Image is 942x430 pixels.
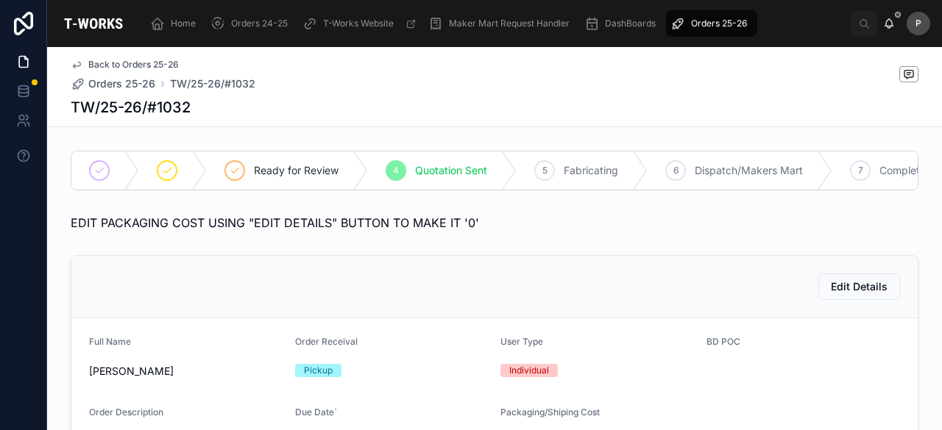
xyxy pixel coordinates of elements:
span: DashBoards [605,18,656,29]
span: Back to Orders 25-26 [88,59,179,71]
span: Order Receival [295,336,358,347]
a: Orders 25-26 [666,10,757,37]
a: Maker Mart Request Handler [424,10,580,37]
span: Complete [879,163,926,178]
img: App logo [59,12,128,35]
span: Orders 25-26 [691,18,747,29]
span: Packaging/Shiping Cost [500,406,600,418]
span: Edit Details [831,279,888,294]
span: Maker Mart Request Handler [449,18,570,29]
span: 6 [673,165,679,176]
span: T-Works Website [323,18,394,29]
span: Fabricating [564,163,618,178]
span: Orders 24-25 [231,18,288,29]
a: DashBoards [580,10,666,37]
a: TW/25-26/#1032 [170,76,255,91]
div: Pickup [304,364,333,377]
a: T-Works Website [298,10,424,37]
span: 7 [858,165,863,176]
span: Order Description [89,406,163,418]
span: Due Date` [295,406,337,418]
a: Back to Orders 25-26 [71,59,179,71]
a: Orders 24-25 [206,10,298,37]
span: EDIT PACKAGING COST USING "EDIT DETAILS" BUTTON TO MAKE IT '0' [71,215,479,230]
span: Orders 25-26 [88,76,155,91]
div: Individual [509,364,549,377]
span: 5 [542,165,548,176]
button: Edit Details [818,273,900,300]
span: BD POC [706,336,740,347]
div: scrollable content [140,7,851,40]
span: P [916,18,921,29]
a: Home [146,10,206,37]
span: 4 [393,165,399,176]
span: [PERSON_NAME] [89,364,283,379]
span: User Type [500,336,543,347]
span: Full Name [89,336,131,347]
span: Home [171,18,196,29]
span: Quotation Sent [415,163,487,178]
a: Orders 25-26 [71,76,155,91]
h1: TW/25-26/#1032 [71,97,191,118]
span: Ready for Review [254,163,339,178]
span: Dispatch/Makers Mart [695,163,803,178]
